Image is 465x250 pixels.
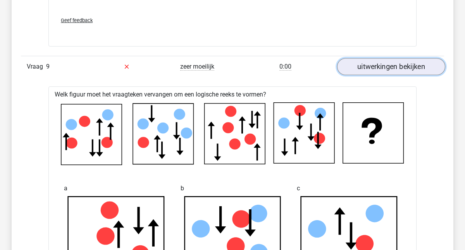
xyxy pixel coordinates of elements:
a: uitwerkingen bekijken [337,58,445,75]
span: 9 [46,63,50,70]
span: zeer moeilijk [180,63,214,71]
span: Geef feedback [61,17,93,23]
span: Vraag [27,62,46,71]
span: c [297,181,300,196]
span: 0:00 [279,63,291,71]
span: a [64,181,67,196]
span: b [181,181,184,196]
